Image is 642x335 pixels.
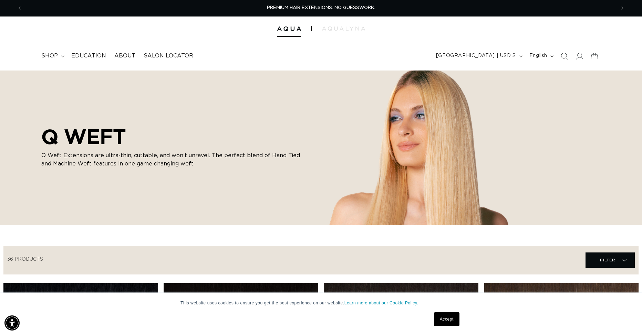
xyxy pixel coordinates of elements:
[608,302,642,335] iframe: Chat Widget
[434,312,459,326] a: Accept
[37,48,67,64] summary: shop
[344,301,418,305] a: Learn more about our Cookie Policy.
[615,2,630,15] button: Next announcement
[436,52,516,60] span: [GEOGRAPHIC_DATA] | USD $
[114,52,135,60] span: About
[41,125,303,149] h2: Q WEFT
[432,50,525,63] button: [GEOGRAPHIC_DATA] | USD $
[529,52,547,60] span: English
[71,52,106,60] span: Education
[525,50,557,63] button: English
[139,48,197,64] a: Salon Locator
[110,48,139,64] a: About
[41,52,58,60] span: shop
[4,315,20,331] div: Accessibility Menu
[322,26,365,31] img: aqualyna.com
[586,252,635,268] summary: Filter
[180,300,462,306] p: This website uses cookies to ensure you get the best experience on our website.
[41,151,303,168] p: Q Weft Extensions are ultra-thin, cuttable, and won’t unravel. The perfect blend of Hand Tied and...
[67,48,110,64] a: Education
[12,2,27,15] button: Previous announcement
[600,253,615,267] span: Filter
[144,52,193,60] span: Salon Locator
[267,6,375,10] span: PREMIUM HAIR EXTENSIONS. NO GUESSWORK.
[277,26,301,31] img: Aqua Hair Extensions
[557,48,572,64] summary: Search
[7,257,43,262] span: 36 products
